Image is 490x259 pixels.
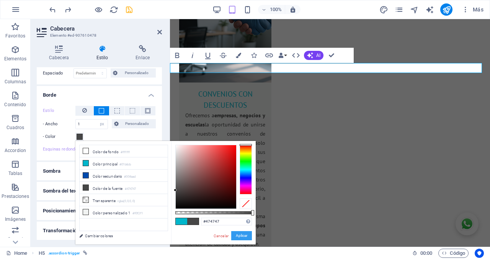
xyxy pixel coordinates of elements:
button: Haz clic para salir del modo de previsualización y seguir editando [94,5,103,14]
li: Color secundario [80,170,168,182]
nav: breadcrumb [39,249,88,258]
button: undo [48,5,57,14]
i: Diseño (Ctrl+Alt+Y) [379,5,388,14]
h3: Elemento #ed-907610478 [50,32,147,39]
h4: Sombra [37,162,162,180]
small: #f0f2f1 [132,211,143,216]
button: save [124,5,134,14]
i: AI Writer [425,5,434,14]
button: Código [438,249,469,258]
li: Color de la fuente [80,182,168,194]
i: Páginas (Ctrl+Alt+S) [395,5,403,14]
label: - Color [43,132,75,141]
p: Imágenes [5,216,26,222]
span: . accordion-trigger [48,249,80,258]
i: Publicar [442,5,451,14]
h4: Sombra del texto [37,182,162,200]
small: #474747 [125,186,136,192]
small: #ffffff [121,150,130,155]
button: reload [109,5,118,14]
button: design [379,5,388,14]
h4: Enlace [123,45,162,61]
button: Personalizado [111,68,156,78]
button: Underline (Ctrl+U) [201,48,215,63]
a: Home [6,249,27,258]
i: Rehacer: Cambiar color del borde (Ctrl+Y, ⌘+Y) [64,5,72,14]
span: #474747 [187,218,199,225]
h2: Cabecera [50,25,162,32]
span: Haz clic para seleccionar y doble clic para editar [39,249,45,258]
li: Transparente [80,194,168,206]
p: Prestaciones [2,193,29,199]
i: Este elemento está vinculado [83,251,87,255]
li: Color principal [80,157,168,170]
button: Colors [231,48,246,63]
span: AI [316,53,320,58]
span: Personalizado [121,119,154,128]
li: Color de fondo [80,145,168,157]
button: Confirm (Ctrl+⏎) [324,48,339,63]
h4: Posicionamiento [37,202,162,220]
button: Personalizado [112,119,156,128]
button: publish [440,3,452,16]
p: Accordion [5,147,26,154]
button: text_generator [425,5,434,14]
h4: Cabecera [37,45,84,61]
label: Estilo [43,106,75,115]
label: - Ancho [43,120,75,129]
button: Usercentrics [475,249,484,258]
button: AI [304,51,323,60]
a: Cambiar colores [75,231,164,241]
button: Strikethrough [216,48,230,63]
button: Data Bindings [277,48,288,63]
small: #004aad [124,174,136,180]
span: Más [462,6,483,13]
button: HTML [289,48,303,63]
button: Más [459,3,487,16]
p: Elementos [4,56,26,62]
button: Bold (Ctrl+B) [170,48,185,63]
p: Favoritos [5,33,25,39]
i: Al redimensionar, ajustar el nivel de zoom automáticamente para ajustarse al dispositivo elegido. [289,6,296,13]
p: Contenido [4,102,26,108]
h4: Estilo [84,45,124,61]
li: Color personalizado 1 [80,206,168,219]
a: Cancelar [213,233,229,239]
button: pages [394,5,403,14]
p: Tablas [8,170,23,176]
span: #01b6cb [176,218,187,225]
p: Cuadros [7,125,24,131]
i: Navegador [410,5,419,14]
div: Clear Color Selection [240,198,252,209]
button: 100% [258,5,285,14]
p: Columnas [5,79,26,85]
button: Link [262,48,276,63]
button: Aplicar [231,231,252,240]
h6: Tiempo de la sesión [412,249,433,258]
span: Código [442,249,465,258]
small: #01b6cb [119,162,131,167]
button: navigator [410,5,419,14]
button: Italic (Ctrl+I) [185,48,200,63]
label: Espaciado [43,69,73,78]
label: Esquinas redondeadas [43,145,87,154]
h4: Transformación [37,222,162,240]
button: Icons [247,48,261,63]
i: Volver a cargar página [109,5,118,14]
h6: 100% [269,5,282,14]
i: Deshacer: Cambiar esquinas redondeadas (Ctrl+Z) [48,5,57,14]
span: : [426,250,427,256]
small: rgba(0,0,0,.0) [118,199,136,204]
span: Personalizado [120,68,154,78]
i: Guardar (Ctrl+S) [125,5,134,14]
span: 00 00 [420,249,432,258]
button: redo [63,5,72,14]
h4: Borde [37,86,162,100]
